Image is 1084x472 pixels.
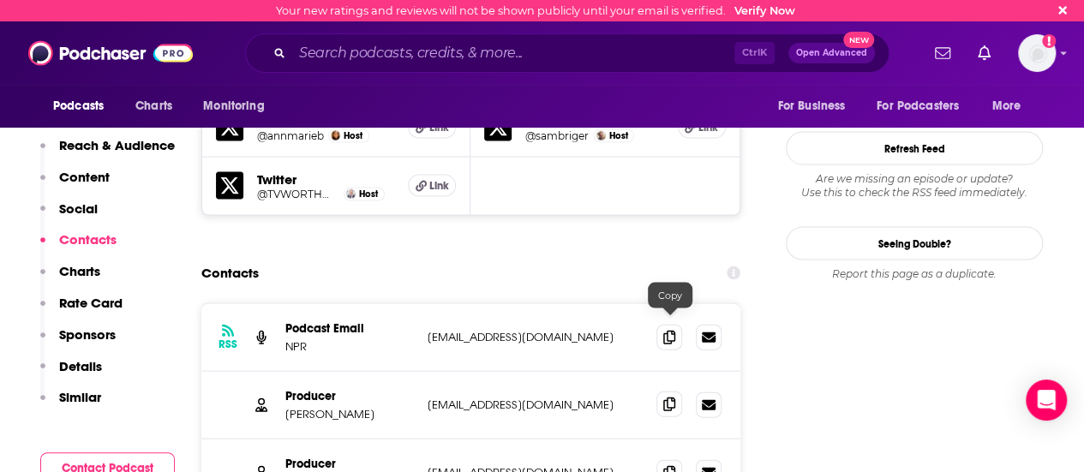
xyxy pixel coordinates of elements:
[285,339,414,354] p: NPR
[786,172,1043,200] div: Are we missing an episode or update? Use this to check the RSS feed immediately.
[245,33,889,73] div: Search podcasts, credits, & more...
[40,263,100,295] button: Charts
[359,188,378,200] span: Host
[786,227,1043,260] a: Seeing Double?
[191,90,286,122] button: open menu
[777,94,845,118] span: For Business
[609,130,628,141] span: Host
[40,169,110,200] button: Content
[59,137,175,153] p: Reach & Audience
[59,389,101,405] p: Similar
[408,117,456,139] a: Link
[596,131,606,140] img: Sam Briger
[796,49,867,57] span: Open Advanced
[40,389,101,421] button: Similar
[285,457,414,471] p: Producer
[648,283,692,308] div: Copy
[765,90,866,122] button: open menu
[28,37,193,69] img: Podchaser - Follow, Share and Rate Podcasts
[1042,34,1056,48] svg: Email not verified
[40,137,175,169] button: Reach & Audience
[257,129,324,142] a: @annmarieb
[203,94,264,118] span: Monitoring
[53,94,104,118] span: Podcasts
[41,90,126,122] button: open menu
[734,42,775,64] span: Ctrl K
[429,179,449,193] span: Link
[971,39,997,68] a: Show notifications dropdown
[59,326,116,343] p: Sponsors
[1018,34,1056,72] button: Show profile menu
[292,39,734,67] input: Search podcasts, credits, & more...
[59,169,110,185] p: Content
[40,295,123,326] button: Rate Card
[786,132,1043,165] button: Refresh Feed
[257,188,339,200] a: @TVWORTHWATCHING
[980,90,1043,122] button: open menu
[285,407,414,421] p: [PERSON_NAME]
[1018,34,1056,72] img: User Profile
[201,257,259,290] h2: Contacts
[865,90,984,122] button: open menu
[428,330,643,344] p: [EMAIL_ADDRESS][DOMAIN_NAME]
[786,267,1043,281] div: Report this page as a duplicate.
[59,263,100,279] p: Charts
[40,200,98,232] button: Social
[734,4,795,17] a: Verify Now
[59,200,98,217] p: Social
[285,321,414,336] p: Podcast Email
[678,117,726,139] a: Link
[843,32,874,48] span: New
[344,130,362,141] span: Host
[428,397,643,412] p: [EMAIL_ADDRESS][DOMAIN_NAME]
[59,295,123,311] p: Rate Card
[346,189,356,199] img: David Bianculli
[408,175,456,197] a: Link
[124,90,183,122] a: Charts
[219,338,237,351] h3: RSS
[135,94,172,118] span: Charts
[59,231,117,248] p: Contacts
[285,389,414,403] p: Producer
[992,94,1021,118] span: More
[788,43,875,63] button: Open AdvancedNew
[1026,379,1067,421] div: Open Intercom Messenger
[698,121,718,134] span: Link
[877,94,959,118] span: For Podcasters
[525,129,589,142] a: @sambriger
[59,358,102,374] p: Details
[40,231,117,263] button: Contacts
[429,121,449,134] span: Link
[276,4,795,17] div: Your new ratings and reviews will not be shown publicly until your email is verified.
[40,326,116,358] button: Sponsors
[1018,34,1056,72] span: Logged in as celadonmarketing
[40,358,102,390] button: Details
[257,171,394,188] h5: Twitter
[928,39,957,68] a: Show notifications dropdown
[331,131,340,140] img: Ann Marie Baldonado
